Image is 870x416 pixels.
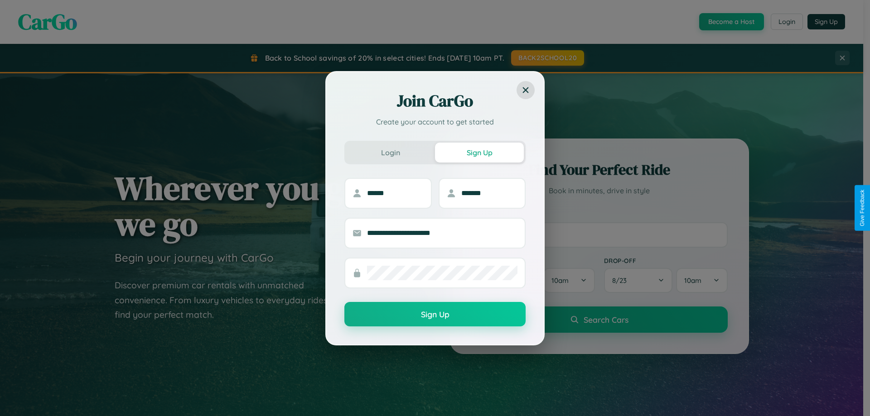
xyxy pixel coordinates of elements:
h2: Join CarGo [344,90,526,112]
p: Create your account to get started [344,116,526,127]
button: Login [346,143,435,163]
button: Sign Up [344,302,526,326]
div: Give Feedback [859,190,865,226]
button: Sign Up [435,143,524,163]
